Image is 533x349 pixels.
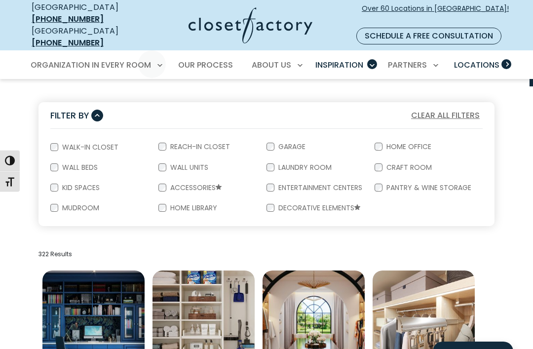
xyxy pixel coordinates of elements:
[166,204,219,211] label: Home Library
[24,51,509,79] nav: Primary Menu
[362,3,509,24] span: Over 60 Locations in [GEOGRAPHIC_DATA]!
[356,28,501,44] a: Schedule a Free Consultation
[166,164,210,171] label: Wall Units
[274,143,307,150] label: Garage
[454,59,499,71] span: Locations
[166,184,224,192] label: Accessories
[32,1,139,25] div: [GEOGRAPHIC_DATA]
[58,144,120,151] label: Walk-In Closet
[58,204,101,211] label: Mudroom
[31,59,151,71] span: Organization in Every Room
[382,164,434,171] label: Craft Room
[32,25,139,49] div: [GEOGRAPHIC_DATA]
[315,59,363,71] span: Inspiration
[382,184,473,191] label: Pantry & Wine Storage
[408,109,483,122] button: Clear All Filters
[166,143,232,150] label: Reach-In Closet
[58,164,100,171] label: Wall Beds
[50,108,103,122] button: Filter By
[32,37,104,48] a: [PHONE_NUMBER]
[274,204,362,212] label: Decorative Elements
[388,59,427,71] span: Partners
[274,184,364,191] label: Entertainment Centers
[274,164,334,171] label: Laundry Room
[382,143,433,150] label: Home Office
[38,250,495,259] p: 322 Results
[178,59,233,71] span: Our Process
[58,184,102,191] label: Kid Spaces
[252,59,291,71] span: About Us
[32,13,104,25] a: [PHONE_NUMBER]
[189,7,312,43] img: Closet Factory Logo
